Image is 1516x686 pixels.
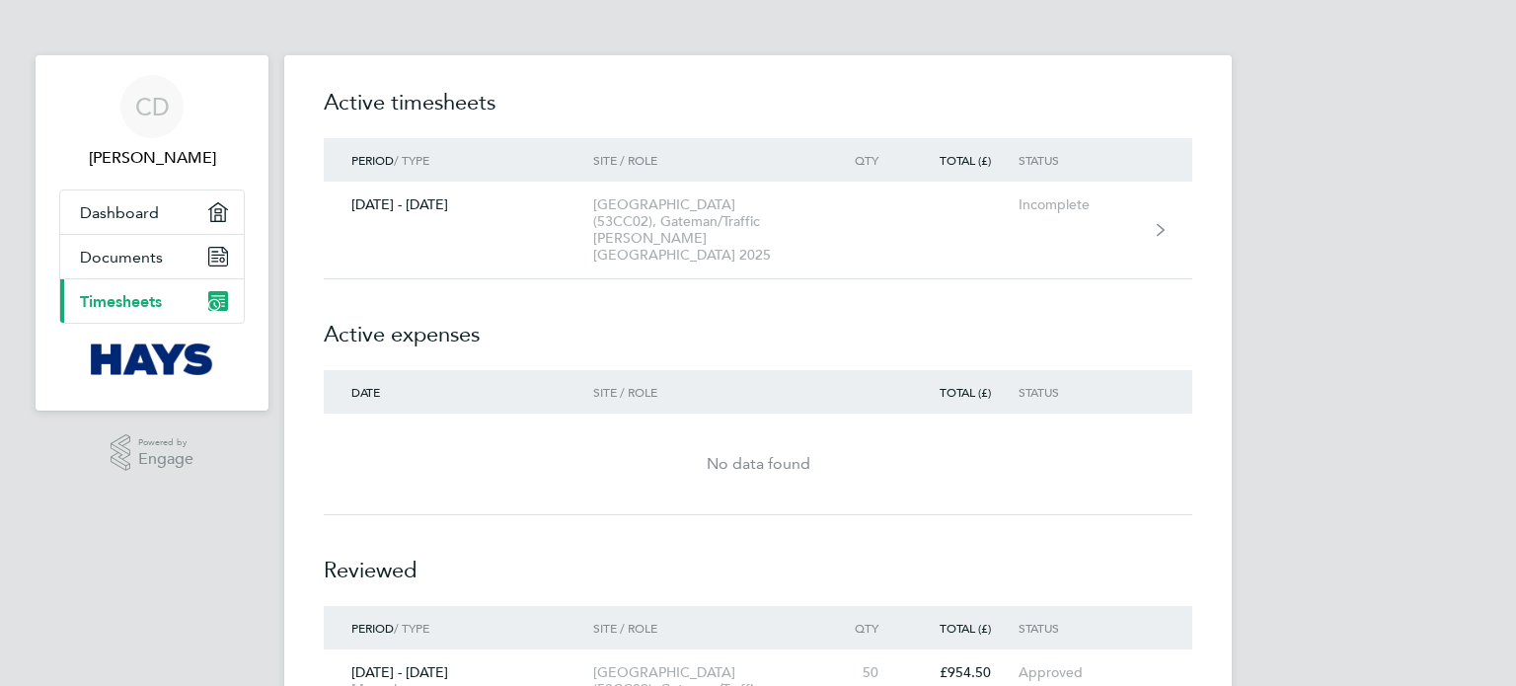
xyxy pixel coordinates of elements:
[819,153,906,167] div: Qty
[324,196,593,213] div: [DATE] - [DATE]
[906,664,1019,681] div: £954.50
[324,182,1192,279] a: [DATE] - [DATE][GEOGRAPHIC_DATA] (53CC02), Gateman/Traffic [PERSON_NAME] [GEOGRAPHIC_DATA] 2025In...
[324,385,593,399] div: Date
[1019,153,1140,167] div: Status
[906,153,1019,167] div: Total (£)
[1019,196,1140,213] div: Incomplete
[80,203,159,222] span: Dashboard
[351,620,394,636] span: Period
[138,451,193,468] span: Engage
[906,621,1019,635] div: Total (£)
[91,343,214,375] img: hays-logo-retina.png
[324,279,1192,370] h2: Active expenses
[324,515,1192,606] h2: Reviewed
[60,235,244,278] a: Documents
[324,621,593,635] div: / Type
[80,248,163,267] span: Documents
[906,385,1019,399] div: Total (£)
[1019,385,1140,399] div: Status
[111,434,194,472] a: Powered byEngage
[1019,621,1140,635] div: Status
[60,279,244,323] a: Timesheets
[324,153,593,167] div: / Type
[60,191,244,234] a: Dashboard
[59,146,245,170] span: Cosmin Gheorghe David
[593,196,819,264] div: [GEOGRAPHIC_DATA] (53CC02), Gateman/Traffic [PERSON_NAME] [GEOGRAPHIC_DATA] 2025
[324,87,1192,138] h2: Active timesheets
[36,55,268,411] nav: Main navigation
[80,292,162,311] span: Timesheets
[135,94,170,119] span: CD
[138,434,193,451] span: Powered by
[351,152,394,168] span: Period
[819,621,906,635] div: Qty
[593,153,819,167] div: Site / Role
[1019,664,1140,681] div: Approved
[59,343,245,375] a: Go to home page
[324,452,1192,476] div: No data found
[593,621,819,635] div: Site / Role
[593,385,819,399] div: Site / Role
[59,75,245,170] a: CD[PERSON_NAME]
[819,664,906,681] div: 50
